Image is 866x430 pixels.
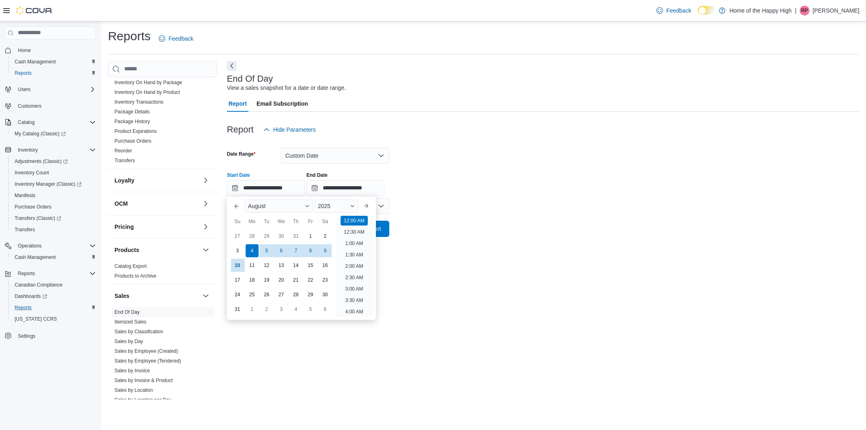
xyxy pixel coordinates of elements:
[307,172,328,178] label: End Date
[8,128,99,139] a: My Catalog (Classic)
[114,200,128,208] h3: OCM
[304,274,317,287] div: day-22
[18,103,41,109] span: Customers
[11,303,96,313] span: Reports
[15,241,96,251] span: Operations
[275,274,288,287] div: day-20
[114,148,132,154] a: Reorder
[114,309,140,315] a: End Of Day
[319,288,332,301] div: day-30
[11,291,96,301] span: Dashboards
[275,259,288,272] div: day-13
[260,288,273,301] div: day-26
[15,316,57,322] span: [US_STATE] CCRS
[114,80,182,85] a: Inventory On Hand by Package
[11,213,96,223] span: Transfers (Classic)
[231,303,244,316] div: day-31
[15,45,96,55] span: Home
[2,240,99,252] button: Operations
[114,273,156,279] a: Products to Archive
[114,246,139,254] h3: Products
[246,244,259,257] div: day-4
[15,331,39,341] a: Settings
[15,226,35,233] span: Transfers
[114,387,153,393] a: Sales by Location
[114,367,150,374] span: Sales by Invoice
[248,203,266,209] span: August
[231,288,244,301] div: day-24
[319,230,332,243] div: day-2
[246,274,259,287] div: day-18
[246,303,259,316] div: day-1
[11,202,55,212] a: Purchase Orders
[2,144,99,156] button: Inventory
[304,259,317,272] div: day-15
[8,302,99,313] button: Reports
[304,215,317,228] div: Fr
[342,295,366,305] li: 3:30 AM
[315,200,358,213] div: Button. Open the year selector. 2025 is currently selected.
[231,274,244,287] div: day-17
[318,203,330,209] span: 2025
[230,229,333,317] div: August, 2025
[114,339,143,344] a: Sales by Day
[275,303,288,316] div: day-3
[114,358,181,364] span: Sales by Employee (Tendered)
[201,176,211,185] button: Loyalty
[653,2,694,19] a: Feedback
[15,101,96,111] span: Customers
[275,288,288,301] div: day-27
[114,119,150,124] a: Package History
[229,96,247,112] span: Report
[2,100,99,112] button: Customers
[231,244,244,257] div: day-3
[11,303,35,313] a: Reports
[246,215,259,228] div: Mo
[8,291,99,302] a: Dashboards
[18,47,31,54] span: Home
[289,303,302,316] div: day-4
[16,7,53,15] img: Cova
[114,223,199,231] button: Pricing
[227,125,254,135] h3: Report
[260,274,273,287] div: day-19
[11,57,96,67] span: Cash Management
[114,397,171,403] a: Sales by Location per Day
[15,241,45,251] button: Operations
[260,122,319,138] button: Hide Parameters
[227,61,237,71] button: Next
[114,176,199,185] button: Loyalty
[114,89,180,96] span: Inventory On Hand by Product
[378,203,384,209] button: Open list of options
[730,6,792,15] p: Home of the Happy High
[15,330,96,341] span: Settings
[18,119,35,126] span: Catalog
[114,246,199,254] button: Products
[108,28,151,44] h1: Reports
[260,215,273,228] div: Tu
[260,259,273,272] div: day-12
[341,216,368,226] li: 12:00 AM
[8,190,99,201] button: Manifests
[114,118,150,125] span: Package History
[304,230,317,243] div: day-1
[8,156,99,167] a: Adjustments (Classic)
[114,99,164,105] span: Inventory Transactions
[11,314,60,324] a: [US_STATE] CCRS
[231,259,244,272] div: day-10
[342,261,366,271] li: 2:00 AM
[114,200,199,208] button: OCM
[168,35,193,43] span: Feedback
[11,191,96,200] span: Manifests
[114,157,135,164] span: Transfers
[114,263,147,269] span: Catalog Export
[11,252,59,262] a: Cash Management
[11,280,66,290] a: Canadian Compliance
[108,261,217,284] div: Products
[114,319,147,325] span: Itemized Sales
[114,292,199,300] button: Sales
[360,200,373,213] button: Next month
[275,230,288,243] div: day-30
[15,130,66,137] span: My Catalog (Classic)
